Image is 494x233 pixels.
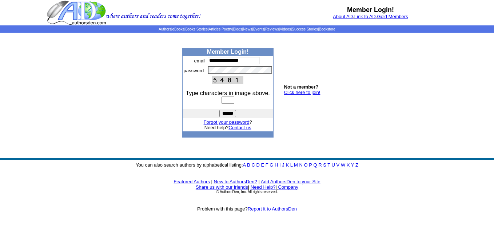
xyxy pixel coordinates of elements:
span: | | | | | | | | | | | | [159,27,335,31]
a: B [247,162,250,168]
a: X [347,162,350,168]
a: Reviews [265,27,279,31]
font: | [258,179,259,184]
a: Forgot your password [204,119,250,125]
a: A [243,162,246,168]
a: Link to AD [354,14,376,19]
a: Report it to AuthorsDen [248,206,297,212]
a: D [256,162,259,168]
a: Click here to join! [284,90,320,95]
a: Share us with our friends [196,184,248,190]
a: W [341,162,345,168]
a: Featured Authors [174,179,210,184]
a: Success Stories [292,27,318,31]
a: J [282,162,284,168]
a: F [266,162,268,168]
a: C [251,162,255,168]
a: About AD [333,14,353,19]
a: Add AuthorsDen to your Site [261,179,320,184]
font: © AuthorsDen, Inc. All rights reserved. [216,190,278,194]
a: P [309,162,312,168]
font: | [275,184,298,190]
font: Need help? [204,125,251,130]
font: You can also search authors by alphabetical listing: [136,162,358,168]
font: | [211,179,212,184]
a: M [294,162,298,168]
a: Articles [209,27,221,31]
a: G [270,162,273,168]
a: New to AuthorsDen? [214,179,257,184]
a: Books [185,27,195,31]
a: K [286,162,289,168]
a: V [336,162,340,168]
a: News [243,27,252,31]
font: Type characters in image above. [186,90,270,96]
b: Member Login! [207,49,249,55]
a: Stories [196,27,208,31]
a: Gold Members [377,14,408,19]
a: Poetry [222,27,232,31]
a: I [279,162,281,168]
a: Events [253,27,264,31]
a: eBooks [172,27,184,31]
a: T [327,162,330,168]
a: Z [355,162,358,168]
a: N [299,162,303,168]
a: Contact us [228,125,251,130]
font: ? [204,119,252,125]
a: Videos [280,27,291,31]
a: H [275,162,278,168]
a: Bookstore [319,27,335,31]
a: Q [313,162,317,168]
a: Company [278,184,298,190]
b: Not a member? [284,84,319,90]
font: , , [333,14,408,19]
a: S [323,162,326,168]
a: Y [351,162,354,168]
b: Member Login! [347,6,394,13]
a: E [261,162,264,168]
a: Authors [159,27,171,31]
img: This Is CAPTCHA Image [212,76,243,84]
a: L [290,162,293,168]
font: | [248,184,249,190]
a: U [332,162,335,168]
font: email [194,58,206,64]
font: Problem with this page? [197,206,297,212]
a: Need Help? [251,184,276,190]
font: password [184,68,204,73]
a: R [318,162,322,168]
a: Blogs [233,27,242,31]
a: O [304,162,308,168]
